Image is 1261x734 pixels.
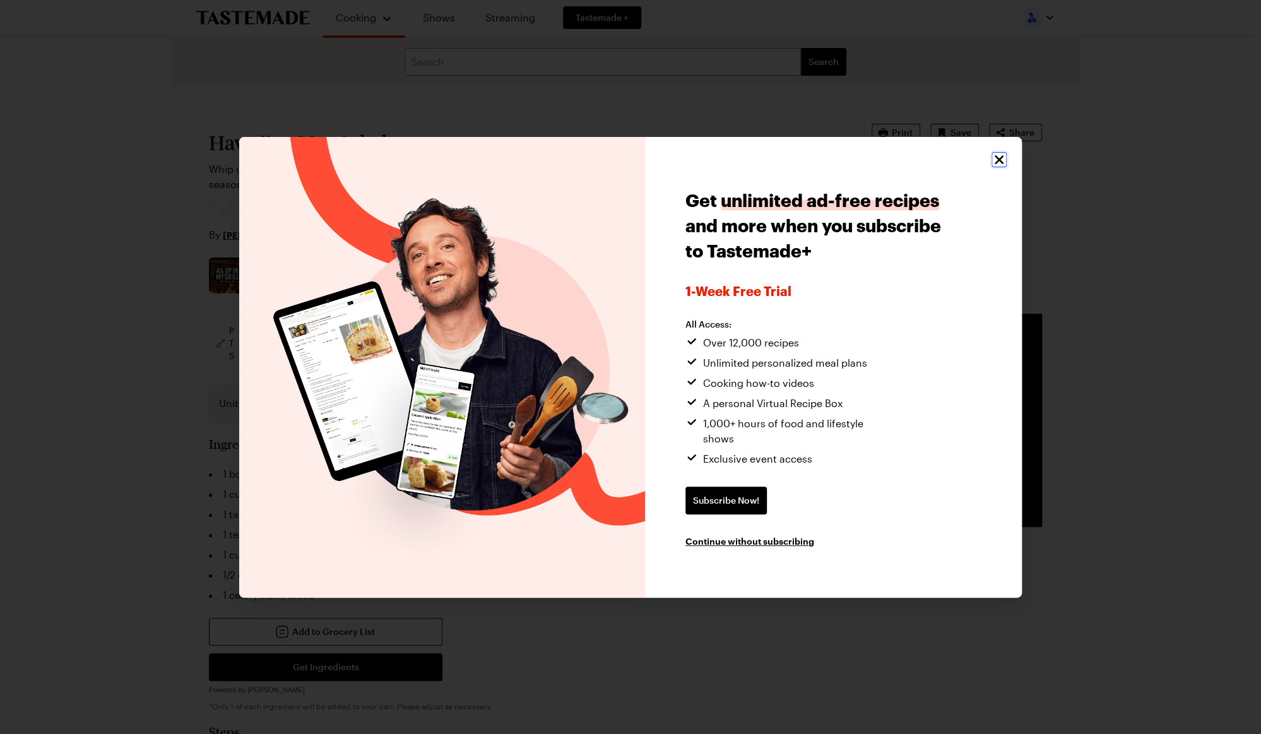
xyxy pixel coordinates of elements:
span: Exclusive event access [703,451,812,466]
span: A personal Virtual Recipe Box [703,396,843,411]
span: Over 12,000 recipes [703,335,799,350]
h2: All Access: [685,319,894,330]
img: Tastemade Plus preview image [239,137,645,598]
button: Close [992,152,1007,167]
span: unlimited ad-free recipes [721,190,939,210]
h1: Get and more when you subscribe to Tastemade+ [685,187,945,263]
span: Unlimited personalized meal plans [703,355,867,370]
span: Subscribe Now! [693,494,759,507]
button: Continue without subscribing [685,535,814,547]
span: 1,000+ hours of food and lifestyle shows [703,416,894,446]
span: Cooking how-to videos [703,376,814,391]
span: 1-week Free Trial [685,283,945,299]
a: Subscribe Now! [685,487,767,514]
